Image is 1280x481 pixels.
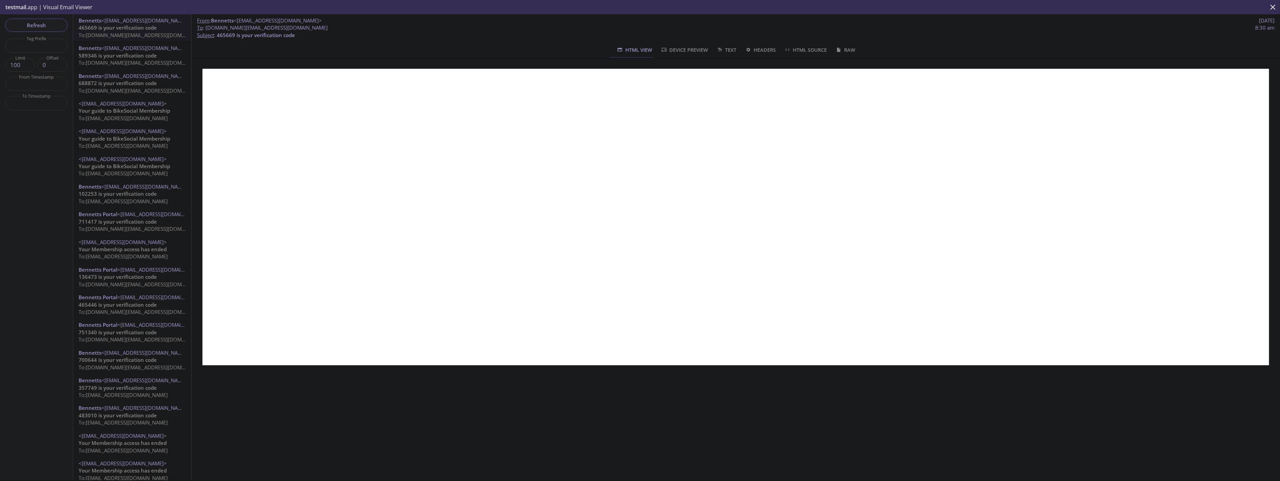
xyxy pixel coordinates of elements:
[73,42,191,69] div: Bennetts<[EMAIL_ADDRESS][DOMAIN_NAME]>589346 is your verification codeTo:[DOMAIN_NAME][EMAIL_ADDR...
[101,183,190,190] span: <[EMAIL_ADDRESS][DOMAIN_NAME]>
[73,374,191,401] div: Bennetts<[EMAIL_ADDRESS][DOMAIN_NAME]>357749 is your verification codeTo:[EMAIL_ADDRESS][DOMAIN_N...
[117,321,206,328] span: <[EMAIL_ADDRESS][DOMAIN_NAME]>
[79,404,101,411] span: Bennetts
[79,253,168,260] span: To: [EMAIL_ADDRESS][DOMAIN_NAME]
[79,80,157,86] span: 688872 is your verification code
[73,236,191,263] div: <[EMAIL_ADDRESS][DOMAIN_NAME]>Your Membership access has endedTo:[EMAIL_ADDRESS][DOMAIN_NAME]
[79,198,168,205] span: To: [EMAIL_ADDRESS][DOMAIN_NAME]
[73,125,191,152] div: <[EMAIL_ADDRESS][DOMAIN_NAME]>Your guide to BikeSocial MembershipTo:[EMAIL_ADDRESS][DOMAIN_NAME]
[79,246,167,253] span: Your Membership access has ended
[117,211,206,218] span: <[EMAIL_ADDRESS][DOMAIN_NAME]>
[101,73,190,79] span: <[EMAIL_ADDRESS][DOMAIN_NAME]>
[101,404,190,411] span: <[EMAIL_ADDRESS][DOMAIN_NAME]>
[716,46,736,54] span: Text
[79,432,167,439] span: <[EMAIL_ADDRESS][DOMAIN_NAME]>
[660,46,708,54] span: Device Preview
[73,153,191,180] div: <[EMAIL_ADDRESS][DOMAIN_NAME]>Your guide to BikeSocial MembershipTo:[EMAIL_ADDRESS][DOMAIN_NAME]
[101,45,190,51] span: <[EMAIL_ADDRESS][DOMAIN_NAME]>
[197,17,210,24] span: From
[101,349,190,356] span: <[EMAIL_ADDRESS][DOMAIN_NAME]>
[79,135,170,142] span: Your guide to BikeSocial Membership
[79,24,157,31] span: 465669 is your verification code
[79,391,168,398] span: To: [EMAIL_ADDRESS][DOMAIN_NAME]
[79,115,168,122] span: To: [EMAIL_ADDRESS][DOMAIN_NAME]
[217,32,295,38] span: 465669 is your verification code
[79,183,101,190] span: Bennetts
[211,17,234,24] span: Bennetts
[1259,17,1275,24] span: [DATE]
[79,73,101,79] span: Bennetts
[73,430,191,457] div: <[EMAIL_ADDRESS][DOMAIN_NAME]>Your Membership access has endedTo:[EMAIL_ADDRESS][DOMAIN_NAME]
[79,294,117,301] span: Bennetts Portal
[79,419,168,426] span: To: [EMAIL_ADDRESS][DOMAIN_NAME]
[79,439,167,446] span: Your Membership access has ended
[79,266,117,273] span: Bennetts Portal
[79,190,157,197] span: 102253 is your verification code
[73,347,191,374] div: Bennetts<[EMAIL_ADDRESS][DOMAIN_NAME]>700644 is your verification codeTo:[DOMAIN_NAME][EMAIL_ADDR...
[79,59,208,66] span: To: [DOMAIN_NAME][EMAIL_ADDRESS][DOMAIN_NAME]
[79,107,170,114] span: Your guide to BikeSocial Membership
[73,208,191,235] div: Bennetts Portal<[EMAIL_ADDRESS][DOMAIN_NAME]>711417 is your verification codeTo:[DOMAIN_NAME][EMA...
[79,384,157,391] span: 357749 is your verification code
[79,45,101,51] span: Bennetts
[79,87,208,94] span: To: [DOMAIN_NAME][EMAIL_ADDRESS][DOMAIN_NAME]
[73,319,191,346] div: Bennetts Portal<[EMAIL_ADDRESS][DOMAIN_NAME]>751340 is your verification codeTo:[DOMAIN_NAME][EMA...
[73,291,191,318] div: Bennetts Portal<[EMAIL_ADDRESS][DOMAIN_NAME]>465446 is your verification codeTo:[DOMAIN_NAME][EMA...
[616,46,652,54] span: HTML View
[73,70,191,97] div: Bennetts<[EMAIL_ADDRESS][DOMAIN_NAME]>688872 is your verification codeTo:[DOMAIN_NAME][EMAIL_ADDR...
[73,14,191,42] div: Bennetts<[EMAIL_ADDRESS][DOMAIN_NAME]>465669 is your verification codeTo:[DOMAIN_NAME][EMAIL_ADDR...
[79,128,167,134] span: <[EMAIL_ADDRESS][DOMAIN_NAME]>
[79,329,157,336] span: 751340 is your verification code
[73,402,191,429] div: Bennetts<[EMAIL_ADDRESS][DOMAIN_NAME]>483010 is your verification codeTo:[EMAIL_ADDRESS][DOMAIN_N...
[197,32,214,38] span: Subject
[79,211,117,218] span: Bennetts Portal
[79,467,167,474] span: Your Membership access has ended
[79,281,208,288] span: To: [DOMAIN_NAME][EMAIL_ADDRESS][DOMAIN_NAME]
[79,447,168,454] span: To: [EMAIL_ADDRESS][DOMAIN_NAME]
[5,3,26,11] span: testmail
[79,32,208,38] span: To: [DOMAIN_NAME][EMAIL_ADDRESS][DOMAIN_NAME]
[79,336,208,343] span: To: [DOMAIN_NAME][EMAIL_ADDRESS][DOMAIN_NAME]
[79,52,157,59] span: 589346 is your verification code
[197,17,322,24] span: :
[117,266,206,273] span: <[EMAIL_ADDRESS][DOMAIN_NAME]>
[117,294,206,301] span: <[EMAIL_ADDRESS][DOMAIN_NAME]>
[79,308,208,315] span: To: [DOMAIN_NAME][EMAIL_ADDRESS][DOMAIN_NAME]
[79,460,167,467] span: <[EMAIL_ADDRESS][DOMAIN_NAME]>
[79,321,117,328] span: Bennetts Portal
[745,46,776,54] span: Headers
[5,19,67,32] button: Refresh
[73,97,191,125] div: <[EMAIL_ADDRESS][DOMAIN_NAME]>Your guide to BikeSocial MembershipTo:[EMAIL_ADDRESS][DOMAIN_NAME]
[197,24,328,31] span: : [DOMAIN_NAME][EMAIL_ADDRESS][DOMAIN_NAME]
[234,17,322,24] span: <[EMAIL_ADDRESS][DOMAIN_NAME]>
[79,142,168,149] span: To: [EMAIL_ADDRESS][DOMAIN_NAME]
[1255,24,1275,31] span: 8:30 am
[79,412,157,419] span: 483010 is your verification code
[79,301,157,308] span: 465446 is your verification code
[73,263,191,291] div: Bennetts Portal<[EMAIL_ADDRESS][DOMAIN_NAME]>136473 is your verification codeTo:[DOMAIN_NAME][EMA...
[79,100,167,107] span: <[EMAIL_ADDRESS][DOMAIN_NAME]>
[79,17,101,24] span: Bennetts
[11,21,62,30] span: Refresh
[79,170,168,177] span: To: [EMAIL_ADDRESS][DOMAIN_NAME]
[79,218,157,225] span: 711417 is your verification code
[79,349,101,356] span: Bennetts
[101,17,190,24] span: <[EMAIL_ADDRESS][DOMAIN_NAME]>
[79,156,167,162] span: <[EMAIL_ADDRESS][DOMAIN_NAME]>
[197,24,1275,39] p: :
[79,273,157,280] span: 136473 is your verification code
[79,377,101,384] span: Bennetts
[73,180,191,208] div: Bennetts<[EMAIL_ADDRESS][DOMAIN_NAME]>102253 is your verification codeTo:[EMAIL_ADDRESS][DOMAIN_N...
[835,46,855,54] span: Raw
[197,24,203,31] span: To
[79,356,157,363] span: 700644 is your verification code
[101,377,190,384] span: <[EMAIL_ADDRESS][DOMAIN_NAME]>
[79,163,170,170] span: Your guide to BikeSocial Membership
[79,225,208,232] span: To: [DOMAIN_NAME][EMAIL_ADDRESS][DOMAIN_NAME]
[79,364,208,371] span: To: [DOMAIN_NAME][EMAIL_ADDRESS][DOMAIN_NAME]
[79,239,167,245] span: <[EMAIL_ADDRESS][DOMAIN_NAME]>
[784,46,827,54] span: HTML Source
